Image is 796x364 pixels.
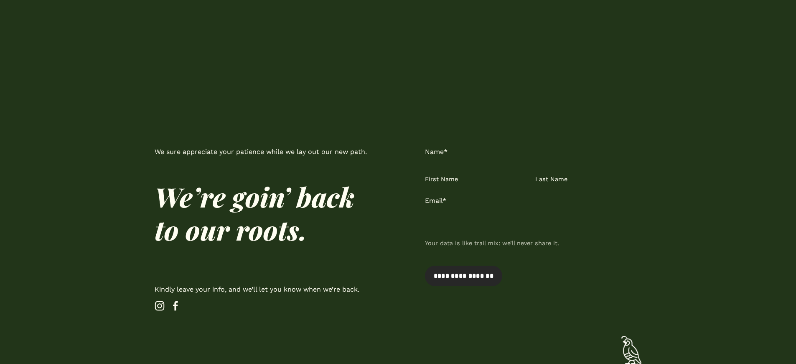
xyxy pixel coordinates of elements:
input: First Name [425,161,531,172]
input: Last Name [535,161,641,172]
div: Your data is like trail mix: we’ll never share it. [425,235,641,251]
label: Email [425,195,641,207]
em: We’re goin’ back to our roots. [155,179,361,247]
span: First Name [425,174,531,185]
p: We sure appreciate your patience while we lay out our new path. [155,146,371,158]
p: Kindly leave your info, and we’ll let you know when we’re back. [155,284,371,296]
legend: Name [425,146,448,158]
a: Instagram [155,301,165,311]
a: Facebook [170,301,181,311]
span: Last Name [535,174,641,185]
